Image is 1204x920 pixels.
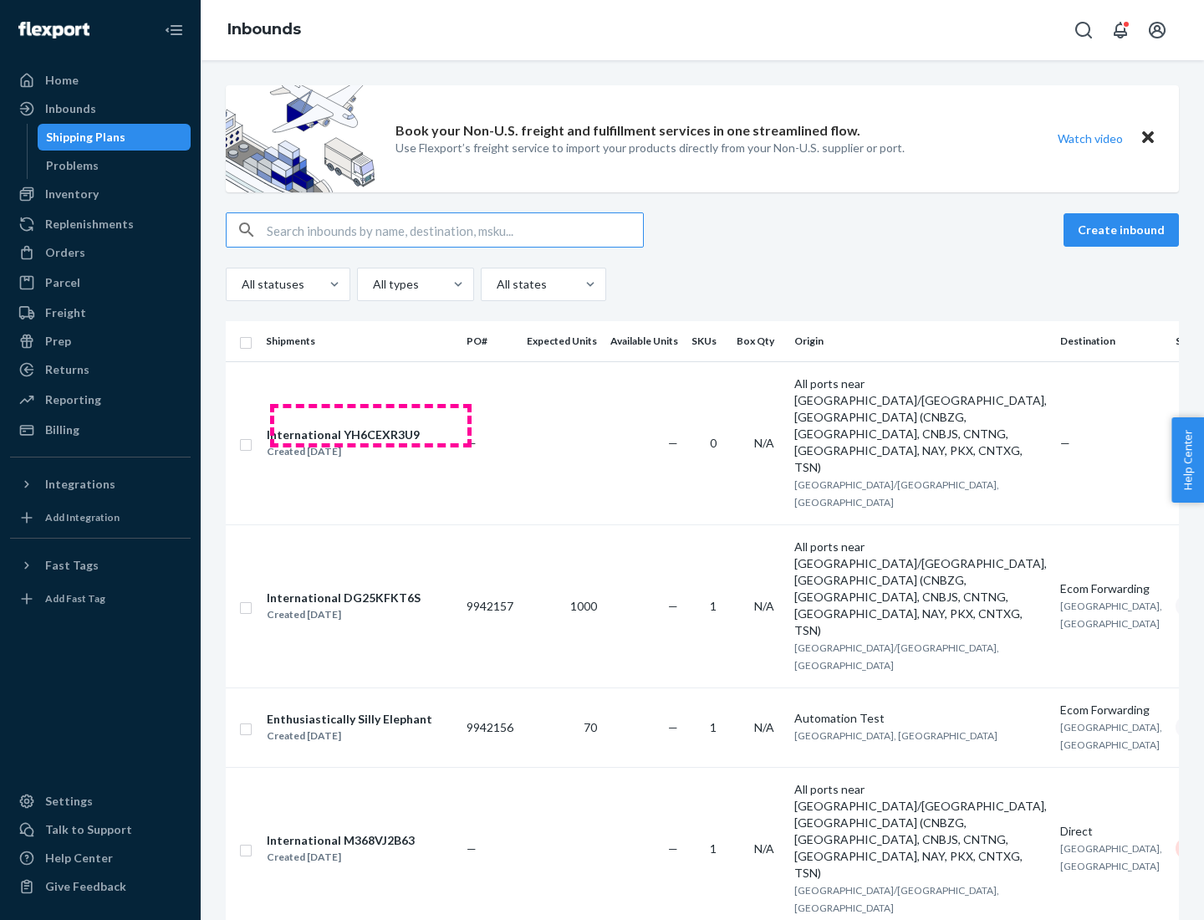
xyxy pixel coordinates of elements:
[45,557,99,574] div: Fast Tags
[1060,823,1162,840] div: Direct
[10,269,191,296] a: Parcel
[668,599,678,613] span: —
[395,121,860,141] p: Book your Non-U.S. freight and fulfillment services in one streamlined flow.
[46,129,125,146] div: Shipping Plans
[730,321,788,361] th: Box Qty
[46,157,99,174] div: Problems
[794,710,1047,727] div: Automation Test
[10,816,191,843] a: Talk to Support
[10,552,191,579] button: Fast Tags
[371,276,373,293] input: All types
[685,321,730,361] th: SKUs
[45,422,79,438] div: Billing
[10,67,191,94] a: Home
[1060,702,1162,718] div: Ecom Forwarding
[10,788,191,815] a: Settings
[460,687,520,767] td: 9942156
[267,590,421,606] div: International DG25KFKT6S
[267,832,415,849] div: International M368VJ2B63
[1104,13,1137,47] button: Open notifications
[45,72,79,89] div: Home
[794,729,997,742] span: [GEOGRAPHIC_DATA], [GEOGRAPHIC_DATA]
[45,304,86,321] div: Freight
[1067,13,1100,47] button: Open Search Box
[45,878,126,895] div: Give Feedback
[18,22,89,38] img: Flexport logo
[668,436,678,450] span: —
[1171,417,1204,503] button: Help Center
[227,20,301,38] a: Inbounds
[10,95,191,122] a: Inbounds
[45,510,120,524] div: Add Integration
[460,321,520,361] th: PO#
[38,152,191,179] a: Problems
[794,781,1047,882] div: All ports near [GEOGRAPHIC_DATA]/[GEOGRAPHIC_DATA], [GEOGRAPHIC_DATA] (CNBZG, [GEOGRAPHIC_DATA], ...
[1137,126,1159,151] button: Close
[10,845,191,871] a: Help Center
[45,391,101,408] div: Reporting
[710,599,717,613] span: 1
[259,321,460,361] th: Shipments
[754,599,774,613] span: N/A
[10,328,191,355] a: Prep
[10,504,191,531] a: Add Integration
[267,849,415,866] div: Created [DATE]
[794,539,1047,639] div: All ports near [GEOGRAPHIC_DATA]/[GEOGRAPHIC_DATA], [GEOGRAPHIC_DATA] (CNBZG, [GEOGRAPHIC_DATA], ...
[1060,600,1162,630] span: [GEOGRAPHIC_DATA], [GEOGRAPHIC_DATA]
[38,124,191,151] a: Shipping Plans
[460,524,520,687] td: 9942157
[45,476,115,493] div: Integrations
[788,321,1053,361] th: Origin
[45,850,113,866] div: Help Center
[520,321,604,361] th: Expected Units
[10,386,191,413] a: Reporting
[10,181,191,207] a: Inventory
[10,239,191,266] a: Orders
[45,274,80,291] div: Parcel
[10,873,191,900] button: Give Feedback
[267,213,643,247] input: Search inbounds by name, destination, msku...
[668,841,678,856] span: —
[267,606,421,623] div: Created [DATE]
[45,244,85,261] div: Orders
[1140,13,1174,47] button: Open account menu
[10,211,191,238] a: Replenishments
[1053,321,1169,361] th: Destination
[754,436,774,450] span: N/A
[395,140,905,156] p: Use Flexport’s freight service to import your products directly from your Non-U.S. supplier or port.
[1060,842,1162,872] span: [GEOGRAPHIC_DATA], [GEOGRAPHIC_DATA]
[467,841,477,856] span: —
[794,641,999,672] span: [GEOGRAPHIC_DATA]/[GEOGRAPHIC_DATA], [GEOGRAPHIC_DATA]
[495,276,497,293] input: All states
[267,728,432,744] div: Created [DATE]
[10,299,191,326] a: Freight
[467,436,477,450] span: —
[45,186,99,202] div: Inventory
[45,216,134,233] div: Replenishments
[240,276,242,293] input: All statuses
[45,821,132,838] div: Talk to Support
[584,720,597,734] span: 70
[794,884,999,914] span: [GEOGRAPHIC_DATA]/[GEOGRAPHIC_DATA], [GEOGRAPHIC_DATA]
[570,599,597,613] span: 1000
[754,720,774,734] span: N/A
[267,427,420,443] div: International YH6CEXR3U9
[604,321,685,361] th: Available Units
[10,471,191,498] button: Integrations
[794,376,1047,476] div: All ports near [GEOGRAPHIC_DATA]/[GEOGRAPHIC_DATA], [GEOGRAPHIC_DATA] (CNBZG, [GEOGRAPHIC_DATA], ...
[10,417,191,443] a: Billing
[45,100,96,117] div: Inbounds
[1060,580,1162,597] div: Ecom Forwarding
[10,585,191,612] a: Add Fast Tag
[668,720,678,734] span: —
[794,478,999,509] span: [GEOGRAPHIC_DATA]/[GEOGRAPHIC_DATA], [GEOGRAPHIC_DATA]
[710,436,717,450] span: 0
[157,13,191,47] button: Close Navigation
[754,841,774,856] span: N/A
[45,793,93,810] div: Settings
[710,841,717,856] span: 1
[214,6,314,54] ol: breadcrumbs
[10,356,191,383] a: Returns
[1060,721,1162,751] span: [GEOGRAPHIC_DATA], [GEOGRAPHIC_DATA]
